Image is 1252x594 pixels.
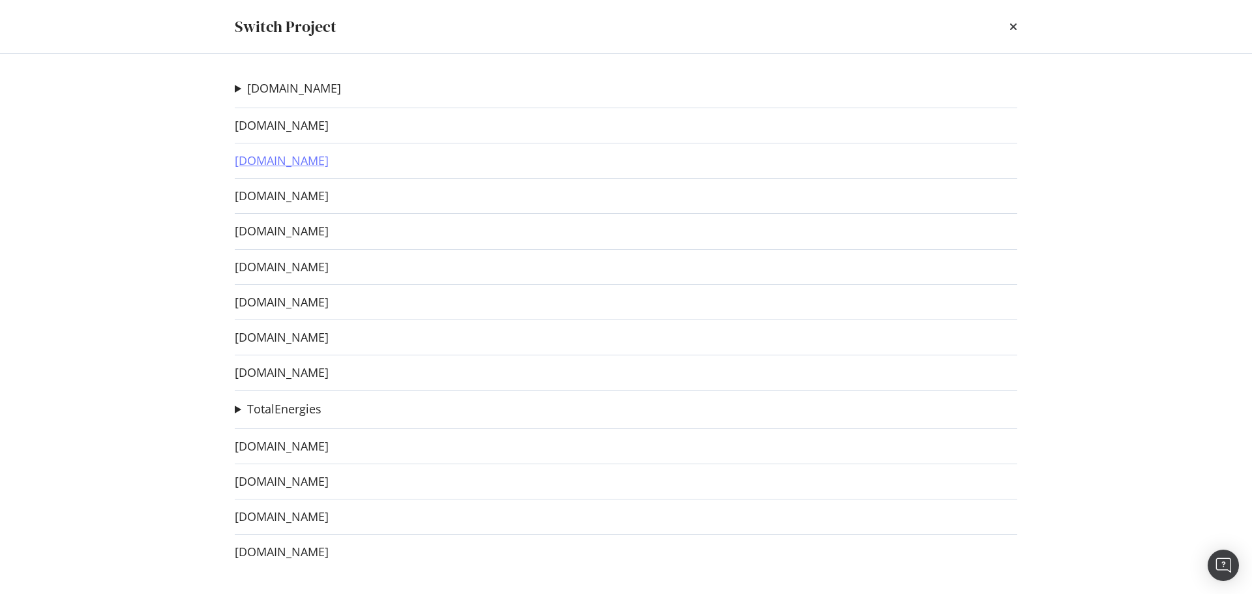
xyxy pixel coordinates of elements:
a: [DOMAIN_NAME] [235,224,329,238]
div: times [1009,16,1017,38]
a: [DOMAIN_NAME] [235,260,329,274]
div: Open Intercom Messenger [1208,550,1239,581]
a: [DOMAIN_NAME] [235,545,329,559]
summary: TotalEnergies [235,401,321,418]
a: [DOMAIN_NAME] [235,154,329,168]
a: [DOMAIN_NAME] [235,475,329,488]
div: Switch Project [235,16,336,38]
a: [DOMAIN_NAME] [235,119,329,132]
a: [DOMAIN_NAME] [235,510,329,524]
a: [DOMAIN_NAME] [235,295,329,309]
summary: [DOMAIN_NAME] [235,80,341,97]
a: [DOMAIN_NAME] [235,439,329,453]
a: [DOMAIN_NAME] [247,82,341,95]
a: [DOMAIN_NAME] [235,366,329,379]
a: [DOMAIN_NAME] [235,189,329,203]
a: TotalEnergies [247,402,321,416]
a: [DOMAIN_NAME] [235,331,329,344]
